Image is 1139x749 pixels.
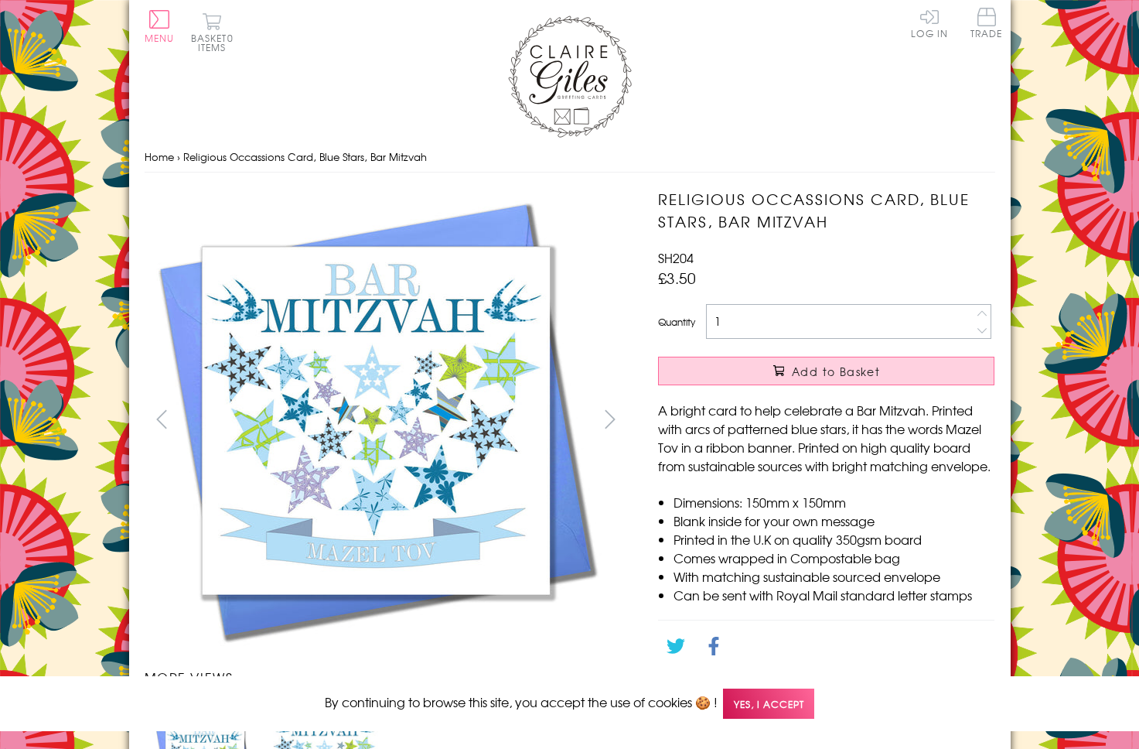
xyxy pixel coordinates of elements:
span: 0 items [198,31,234,54]
li: Can be sent with Royal Mail standard letter stamps [674,586,994,604]
img: Religious Occassions Card, Blue Stars, Bar Mitzvah [145,188,609,652]
h1: Religious Occassions Card, Blue Stars, Bar Mitzvah [658,188,994,233]
li: Comes wrapped in Compostable bag [674,549,994,567]
a: Home [145,149,174,164]
label: Quantity [658,315,695,329]
button: Menu [145,10,175,43]
span: Trade [970,8,1003,38]
span: › [177,149,180,164]
li: With matching sustainable sourced envelope [674,567,994,586]
p: A bright card to help celebrate a Bar Mitzvah. Printed with arcs of patterned blue stars, it has ... [658,401,994,475]
img: Claire Giles Greetings Cards [508,15,632,138]
a: Trade [970,8,1003,41]
span: Menu [145,31,175,45]
li: Blank inside for your own message [674,511,994,530]
button: Basket0 items [191,12,234,52]
a: Log In [911,8,948,38]
button: Add to Basket [658,357,994,385]
li: Dimensions: 150mm x 150mm [674,493,994,511]
li: Printed in the U.K on quality 350gsm board [674,530,994,549]
button: prev [145,402,179,436]
nav: breadcrumbs [145,142,995,173]
span: £3.50 [658,267,696,289]
h3: More views [145,668,628,686]
button: next [592,402,627,436]
span: Yes, I accept [723,689,814,719]
span: SH204 [658,248,694,267]
span: Religious Occassions Card, Blue Stars, Bar Mitzvah [183,149,427,164]
span: Add to Basket [792,364,880,379]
